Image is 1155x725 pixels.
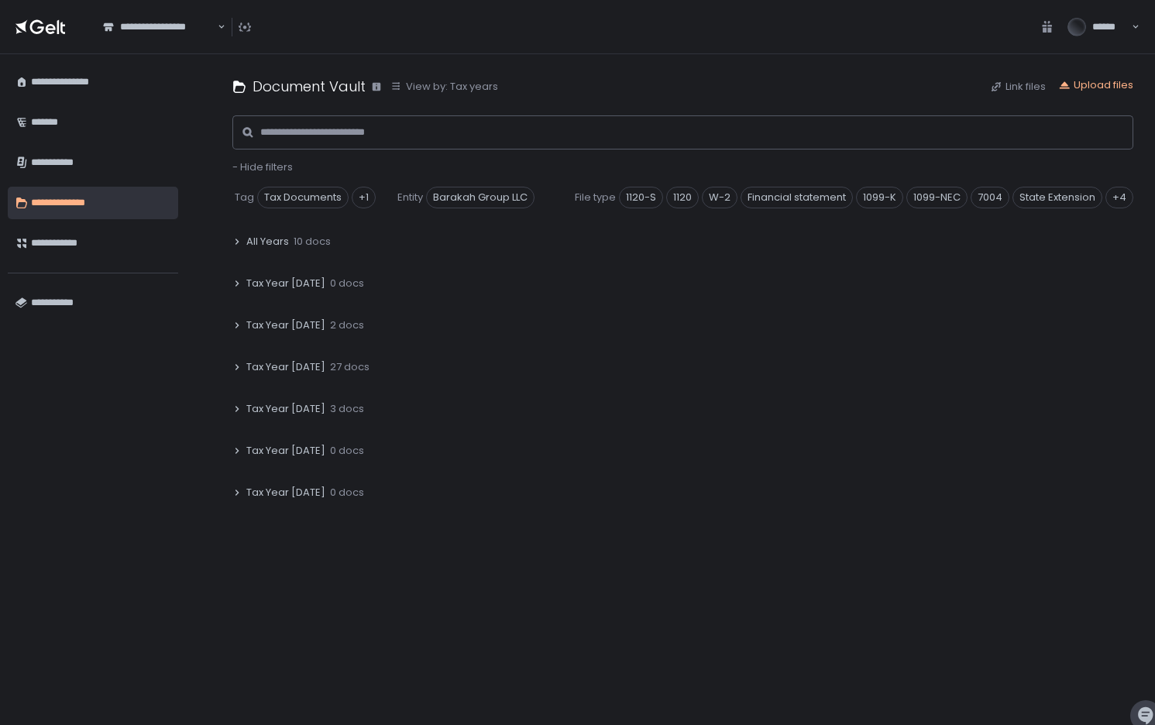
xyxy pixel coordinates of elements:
button: Link files [990,80,1046,94]
span: Tag [235,191,254,204]
h1: Document Vault [253,76,366,97]
span: 0 docs [330,486,364,500]
span: File type [575,191,616,204]
span: Tax Year [DATE] [246,360,325,374]
span: 3 docs [330,402,364,416]
button: - Hide filters [232,160,293,174]
span: Tax Year [DATE] [246,444,325,458]
span: 1120-S [619,187,663,208]
span: Tax Year [DATE] [246,486,325,500]
span: Tax Year [DATE] [246,402,325,416]
span: 10 docs [294,235,331,249]
span: Tax Year [DATE] [246,318,325,332]
span: All Years [246,235,289,249]
input: Search for option [215,19,216,35]
span: 1099-K [856,187,903,208]
button: View by: Tax years [390,80,498,94]
span: 2 docs [330,318,364,332]
span: 7004 [971,187,1009,208]
span: 1120 [666,187,699,208]
div: +4 [1105,187,1133,208]
span: 0 docs [330,444,364,458]
span: 1099-NEC [906,187,968,208]
span: State Extension [1012,187,1102,208]
span: 27 docs [330,360,370,374]
span: W-2 [702,187,737,208]
span: 0 docs [330,277,364,290]
span: Entity [397,191,423,204]
span: Financial statement [741,187,853,208]
button: Upload files [1058,78,1133,92]
div: Search for option [93,10,225,44]
span: Tax Documents [257,187,349,208]
span: Barakah Group LLC [426,187,535,208]
span: Tax Year [DATE] [246,277,325,290]
div: +1 [352,187,376,208]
